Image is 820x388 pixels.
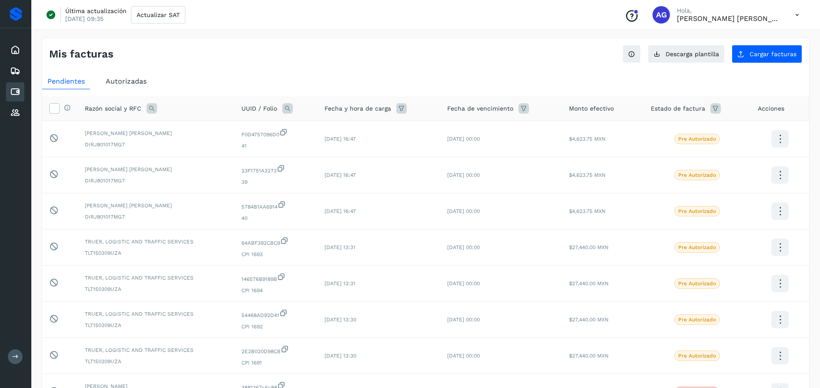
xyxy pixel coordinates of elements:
[241,309,311,319] span: 54468AD92D41
[49,48,114,61] h4: Mis facturas
[85,238,228,246] span: TRUER, LOGISTIC AND TRAFFIC SERVICES
[569,244,609,250] span: $27,440.00 MXN
[241,104,277,113] span: UUID / Folio
[678,317,716,323] p: Pre Autorizado
[85,346,228,354] span: TRUER, LOGISTIC AND TRAFFIC SERVICES
[85,202,228,209] span: [PERSON_NAME] [PERSON_NAME]
[241,287,311,294] span: CPI 1694
[325,244,355,250] span: [DATE] 13:31
[241,273,311,283] span: 146576B9189B
[241,128,311,138] span: F0D4757096D0
[325,136,356,142] span: [DATE] 16:47
[85,274,228,282] span: TRUER, LOGISTIC AND TRAFFIC SERVICES
[137,12,180,18] span: Actualizar SAT
[6,61,24,81] div: Embarques
[85,165,228,173] span: [PERSON_NAME] [PERSON_NAME]
[325,280,355,287] span: [DATE] 13:31
[648,45,725,63] button: Descarga plantilla
[666,51,719,57] span: Descarga plantilla
[106,77,147,85] span: Autorizadas
[678,172,716,178] p: Pre Autorizado
[750,51,797,57] span: Cargar facturas
[241,178,311,186] span: 39
[447,280,480,287] span: [DATE] 00:00
[241,323,311,331] span: CPI 1692
[6,40,24,60] div: Inicio
[241,250,311,258] span: CPI 1693
[6,103,24,122] div: Proveedores
[678,244,716,250] p: Pre Autorizado
[241,345,311,355] span: 2E2B020D98CB
[325,317,356,323] span: [DATE] 13:30
[65,7,127,15] p: Última actualización
[678,208,716,214] p: Pre Autorizado
[85,358,228,365] span: TLT150309UZA
[569,172,606,178] span: $4,623.75 MXN
[85,104,141,113] span: Razón social y RFC
[85,321,228,329] span: TLT150309UZA
[85,310,228,318] span: TRUER, LOGISTIC AND TRAFFIC SERVICES
[758,104,784,113] span: Acciones
[447,104,513,113] span: Fecha de vencimiento
[241,142,311,150] span: 41
[85,213,228,221] span: DIRJ801017MG7
[677,14,781,23] p: Abigail Gonzalez Leon
[241,214,311,222] span: 40
[678,280,716,287] p: Pre Autorizado
[241,236,311,247] span: 64ABF392CBC9
[447,353,480,359] span: [DATE] 00:00
[569,317,609,323] span: $27,440.00 MXN
[732,45,802,63] button: Cargar facturas
[6,82,24,101] div: Cuentas por pagar
[569,353,609,359] span: $27,440.00 MXN
[325,172,356,178] span: [DATE] 16:47
[85,249,228,257] span: TLT150309UZA
[241,164,311,175] span: 23F1751A3273
[85,285,228,293] span: TLT150309UZA
[447,244,480,250] span: [DATE] 00:00
[447,208,480,214] span: [DATE] 00:00
[678,136,716,142] p: Pre Autorizado
[569,208,606,214] span: $4,623.75 MXN
[131,6,185,24] button: Actualizar SAT
[325,353,356,359] span: [DATE] 13:30
[651,104,705,113] span: Estado de factura
[85,177,228,185] span: DIRJ801017MG7
[447,136,480,142] span: [DATE] 00:00
[569,104,614,113] span: Monto efectivo
[447,317,480,323] span: [DATE] 00:00
[677,7,781,14] p: Hola,
[241,359,311,367] span: CPI 1691
[241,200,311,211] span: 5784B1AA6914
[325,104,391,113] span: Fecha y hora de carga
[678,353,716,359] p: Pre Autorizado
[447,172,480,178] span: [DATE] 00:00
[325,208,356,214] span: [DATE] 16:47
[85,141,228,148] span: DIRJ801017MG7
[569,280,609,287] span: $27,440.00 MXN
[65,15,104,23] p: [DATE] 09:35
[85,129,228,137] span: [PERSON_NAME] [PERSON_NAME]
[47,77,85,85] span: Pendientes
[569,136,606,142] span: $4,623.75 MXN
